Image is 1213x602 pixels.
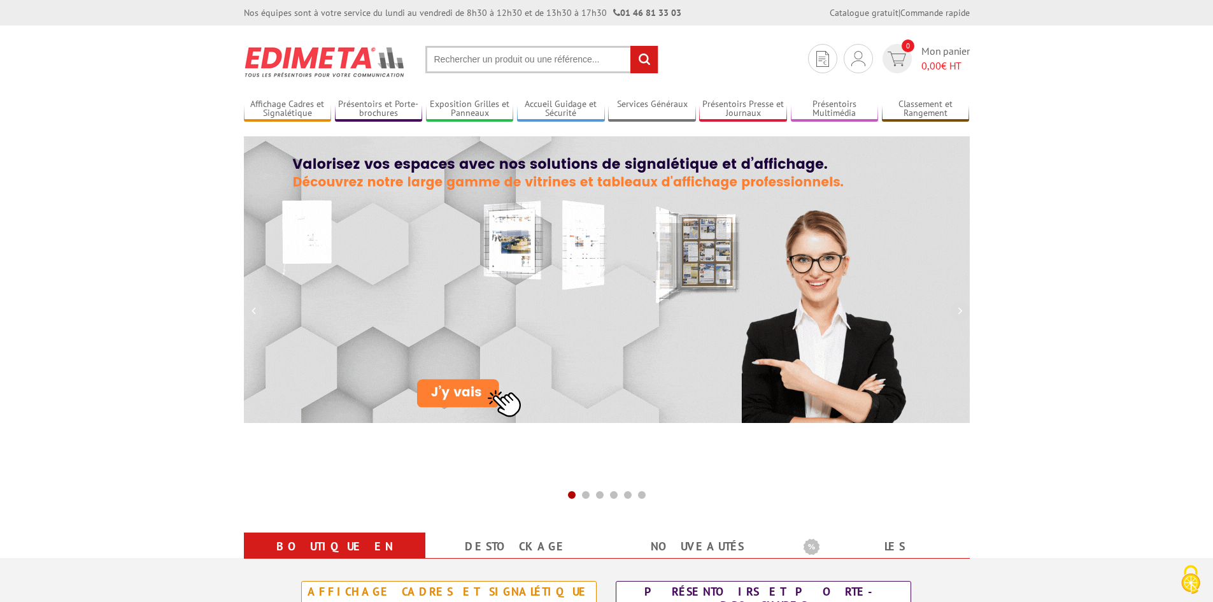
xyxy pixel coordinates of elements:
a: Classement et Rangement [882,99,970,120]
a: Services Généraux [608,99,696,120]
img: Cookies (fenêtre modale) [1175,564,1207,596]
div: Affichage Cadres et Signalétique [305,585,593,599]
div: | [830,6,970,19]
input: rechercher [630,46,658,73]
a: Présentoirs et Porte-brochures [335,99,423,120]
span: € HT [921,59,970,73]
a: Les promotions [804,535,954,581]
a: devis rapide 0 Mon panier 0,00€ HT [879,44,970,73]
a: Destockage [441,535,592,558]
a: Exposition Grilles et Panneaux [426,99,514,120]
img: Présentoir, panneau, stand - Edimeta - PLV, affichage, mobilier bureau, entreprise [244,38,406,85]
a: Présentoirs Presse et Journaux [699,99,787,120]
img: devis rapide [888,52,906,66]
button: Cookies (fenêtre modale) [1168,559,1213,602]
a: nouveautés [622,535,773,558]
input: Rechercher un produit ou une référence... [425,46,658,73]
a: Affichage Cadres et Signalétique [244,99,332,120]
span: 0 [902,39,914,52]
strong: 01 46 81 33 03 [613,7,681,18]
a: Présentoirs Multimédia [791,99,879,120]
b: Les promotions [804,535,963,561]
a: Catalogue gratuit [830,7,898,18]
img: devis rapide [816,51,829,67]
a: Boutique en ligne [259,535,410,581]
img: devis rapide [851,51,865,66]
span: Mon panier [921,44,970,73]
a: Accueil Guidage et Sécurité [517,99,605,120]
span: 0,00 [921,59,941,72]
a: Commande rapide [900,7,970,18]
div: Nos équipes sont à votre service du lundi au vendredi de 8h30 à 12h30 et de 13h30 à 17h30 [244,6,681,19]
